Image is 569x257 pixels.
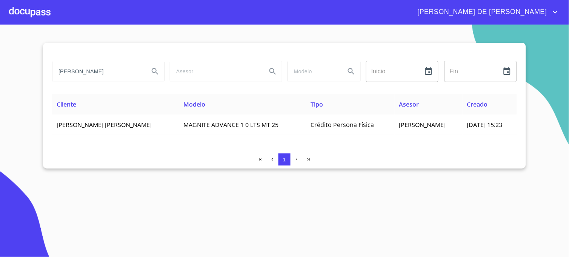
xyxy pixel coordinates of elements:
[184,121,279,129] span: MAGNITE ADVANCE 1 0 LTS MT 25
[57,121,152,129] span: [PERSON_NAME] [PERSON_NAME]
[311,100,323,108] span: Tipo
[278,153,291,166] button: 1
[52,61,143,82] input: search
[412,6,551,18] span: [PERSON_NAME] DE [PERSON_NAME]
[467,121,503,129] span: [DATE] 15:23
[311,121,374,129] span: Crédito Persona Física
[57,100,76,108] span: Cliente
[283,157,286,163] span: 1
[399,100,419,108] span: Asesor
[399,121,446,129] span: [PERSON_NAME]
[288,61,339,82] input: search
[146,62,164,81] button: Search
[412,6,560,18] button: account of current user
[467,100,488,108] span: Creado
[170,61,261,82] input: search
[264,62,282,81] button: Search
[184,100,206,108] span: Modelo
[342,62,360,81] button: Search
